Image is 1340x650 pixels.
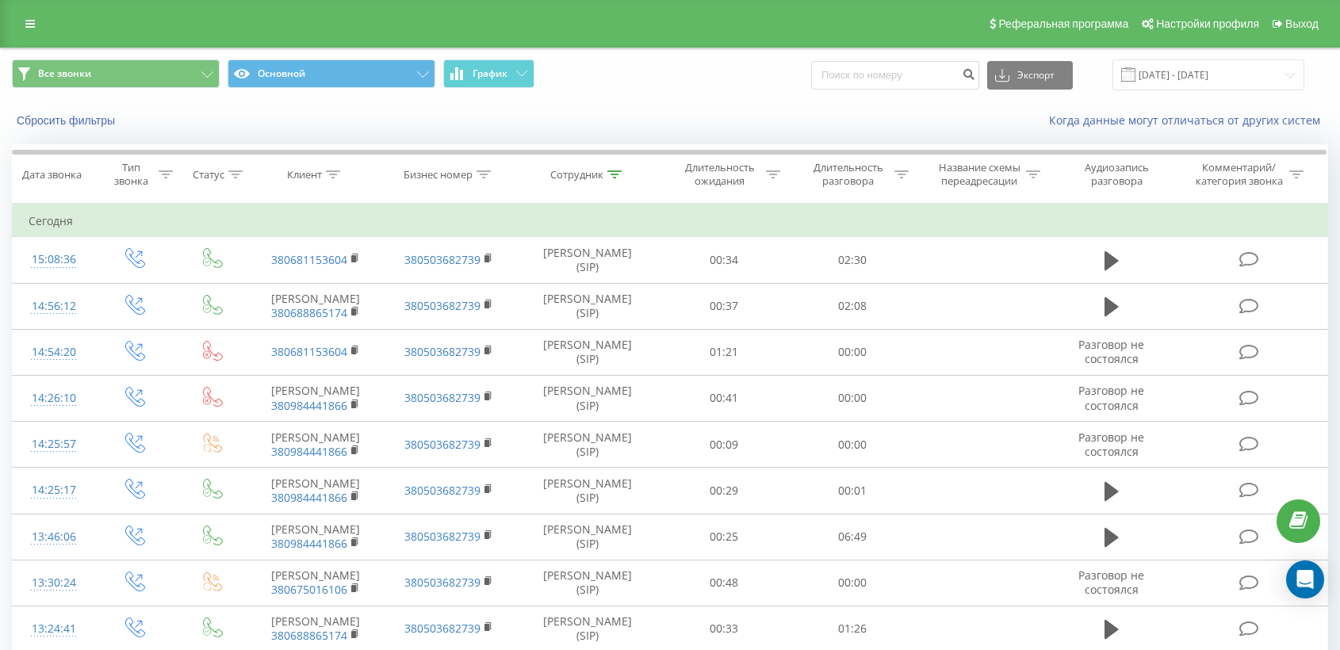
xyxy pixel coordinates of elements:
[29,244,78,275] div: 15:08:36
[1193,161,1285,188] div: Комментарий/категория звонка
[271,398,347,413] a: 380984441866
[271,628,347,643] a: 380688865174
[404,344,480,359] a: 380503682739
[29,522,78,552] div: 13:46:06
[1156,17,1259,30] span: Настройки профиля
[29,429,78,460] div: 14:25:57
[12,59,220,88] button: Все звонки
[404,252,480,267] a: 380503682739
[404,437,480,452] a: 380503682739
[1049,113,1328,128] a: Когда данные могут отличаться от других систем
[404,621,480,636] a: 380503682739
[404,298,480,313] a: 380503682739
[404,168,473,182] div: Бизнес номер
[1078,383,1144,412] span: Разговор не состоялся
[271,490,347,505] a: 380984441866
[806,161,890,188] div: Длительность разговора
[660,375,788,421] td: 00:41
[788,468,917,514] td: 00:01
[788,514,917,560] td: 06:49
[249,283,382,329] td: [PERSON_NAME]
[515,375,659,421] td: [PERSON_NAME] (SIP)
[29,291,78,322] div: 14:56:12
[193,168,224,182] div: Статус
[660,560,788,606] td: 00:48
[998,17,1128,30] span: Реферальная программа
[515,237,659,283] td: [PERSON_NAME] (SIP)
[473,68,507,79] span: График
[22,168,82,182] div: Дата звонка
[515,422,659,468] td: [PERSON_NAME] (SIP)
[287,168,322,182] div: Клиент
[1078,337,1144,366] span: Разговор не состоялся
[660,422,788,468] td: 00:09
[515,283,659,329] td: [PERSON_NAME] (SIP)
[515,329,659,375] td: [PERSON_NAME] (SIP)
[1285,17,1319,30] span: Выход
[1066,161,1169,188] div: Аудиозапись разговора
[788,560,917,606] td: 00:00
[788,237,917,283] td: 02:30
[249,468,382,514] td: [PERSON_NAME]
[109,161,155,188] div: Тип звонка
[271,536,347,551] a: 380984441866
[271,252,347,267] a: 380681153604
[29,475,78,506] div: 14:25:17
[404,483,480,498] a: 380503682739
[271,305,347,320] a: 380688865174
[249,560,382,606] td: [PERSON_NAME]
[249,375,382,421] td: [PERSON_NAME]
[660,283,788,329] td: 00:37
[987,61,1073,90] button: Экспорт
[515,560,659,606] td: [PERSON_NAME] (SIP)
[29,337,78,368] div: 14:54:20
[788,375,917,421] td: 00:00
[29,383,78,414] div: 14:26:10
[29,568,78,598] div: 13:30:24
[660,237,788,283] td: 00:34
[788,422,917,468] td: 00:00
[660,329,788,375] td: 01:21
[404,390,480,405] a: 380503682739
[38,67,91,80] span: Все звонки
[404,529,480,544] a: 380503682739
[271,582,347,597] a: 380675016106
[1286,560,1324,598] div: Open Intercom Messenger
[515,468,659,514] td: [PERSON_NAME] (SIP)
[788,283,917,329] td: 02:08
[660,514,788,560] td: 00:25
[811,61,979,90] input: Поиск по номеру
[677,161,762,188] div: Длительность ожидания
[249,514,382,560] td: [PERSON_NAME]
[13,205,1328,237] td: Сегодня
[937,161,1022,188] div: Название схемы переадресации
[1078,430,1144,459] span: Разговор не состоялся
[249,422,382,468] td: [PERSON_NAME]
[12,113,123,128] button: Сбросить фильтры
[228,59,435,88] button: Основной
[550,168,603,182] div: Сотрудник
[443,59,534,88] button: График
[1078,568,1144,597] span: Разговор не состоялся
[515,514,659,560] td: [PERSON_NAME] (SIP)
[660,468,788,514] td: 00:29
[29,614,78,644] div: 13:24:41
[788,329,917,375] td: 00:00
[271,444,347,459] a: 380984441866
[404,575,480,590] a: 380503682739
[271,344,347,359] a: 380681153604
